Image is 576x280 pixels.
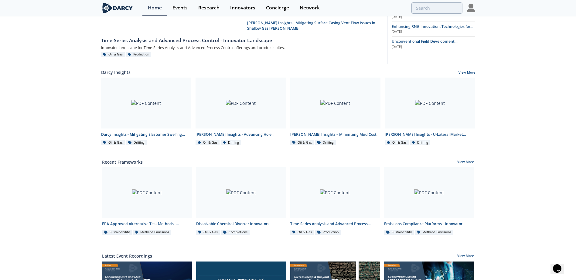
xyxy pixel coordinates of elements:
a: Latest Event Recordings [102,253,152,259]
img: logo-wide.svg [101,3,134,13]
div: Research [198,5,220,10]
div: Oil & Gas [290,140,314,145]
div: [DATE] [392,15,475,19]
a: View More [458,70,475,76]
div: Concierge [266,5,289,10]
a: Time-Series Analysis and Advanced Process Control - Innovator Landscape [101,34,383,44]
div: Dissolvable Chemical Diverter Innovators - Innovator Landscape [196,221,286,227]
a: PDF Content [PERSON_NAME] Insights - U-Lateral Market Adoption by Operators ([DATE]–[DATE]) Oil &... [383,78,477,146]
a: [PERSON_NAME] Insights - Mitigating Surface Casing Vent Flow Issues in Shallow Gas [PERSON_NAME] [244,18,383,34]
div: Sustainability [384,230,414,235]
a: PDF Content Time-Series Analysis and Advanced Process Control - Innovator Landscape Oil & Gas Pro... [288,167,382,235]
div: [DATE] [392,45,475,49]
div: Innovator landscape for Time-Series Analysis and Advanced Process Control offerings and product s... [101,44,383,52]
div: [PERSON_NAME] Insights - U-Lateral Market Adoption by Operators ([DATE]–[DATE]) [385,132,475,137]
a: PDF Content EPA-Approved Alternative Test Methods - Innovator Comparison Sustainability Methane E... [100,167,194,235]
div: Oil & Gas [385,140,409,145]
div: Sustainability [102,230,132,235]
a: View More [457,160,474,165]
div: Time-Series Analysis and Advanced Process Control - Innovator Landscape [290,221,380,227]
div: Production [126,52,152,57]
div: Drilling [221,140,241,145]
span: Enhancing RNG innovation: Technologies for Sustainable Energy [392,24,473,35]
a: PDF Content [PERSON_NAME] Insights - Advancing Hole Cleaning with Automated Cuttings Monitoring O... [193,78,288,146]
a: PDF Content Darcy Insights - Mitigating Elastomer Swelling Issue in Downhole Drilling Mud Motors ... [99,78,194,146]
a: Darcy Insights [101,69,131,75]
a: Enhancing RNG innovation: Technologies for Sustainable Energy [DATE] [392,24,475,34]
div: Oil & Gas [196,140,220,145]
a: PDF Content Emissions Compliance Platforms - Innovator Comparison Sustainability Methane Emissions [382,167,476,235]
div: Production [315,230,341,235]
input: Advanced Search [411,2,462,14]
div: Oil & Gas [290,230,314,235]
div: Drilling [126,140,147,145]
div: Completions [221,230,250,235]
a: Recent Frameworks [102,159,143,165]
div: Oil & Gas [101,52,125,57]
img: Profile [467,4,475,12]
span: Unconventional Field Development Optimization through Geochemical Fingerprinting Technology [392,39,458,55]
div: [PERSON_NAME] Insights – Minimizing Mud Costs with Automated Fluids Intelligence [290,132,381,137]
div: Oil & Gas [101,140,125,145]
a: PDF Content Dissolvable Chemical Diverter Innovators - Innovator Landscape Oil & Gas Completions [194,167,288,235]
div: Time-Series Analysis and Advanced Process Control - Innovator Landscape [101,37,383,44]
a: Unconventional Field Development Optimization through Geochemical Fingerprinting Technology [DATE] [392,39,475,49]
div: Drilling [410,140,431,145]
div: Methane Emissions [415,230,454,235]
div: [PERSON_NAME] Insights - Advancing Hole Cleaning with Automated Cuttings Monitoring [196,132,286,137]
div: Network [300,5,320,10]
div: Drilling [315,140,336,145]
iframe: chat widget [550,256,570,274]
a: PDF Content [PERSON_NAME] Insights – Minimizing Mud Costs with Automated Fluids Intelligence Oil ... [288,78,383,146]
div: Innovators [230,5,255,10]
div: EPA-Approved Alternative Test Methods - Innovator Comparison [102,221,192,227]
div: [DATE] [392,29,475,34]
div: Darcy Insights - Mitigating Elastomer Swelling Issue in Downhole Drilling Mud Motors [101,132,192,137]
a: View More [457,254,474,259]
div: Events [172,5,188,10]
div: Emissions Compliance Platforms - Innovator Comparison [384,221,474,227]
div: Methane Emissions [133,230,172,235]
div: Home [148,5,162,10]
div: Oil & Gas [196,230,220,235]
